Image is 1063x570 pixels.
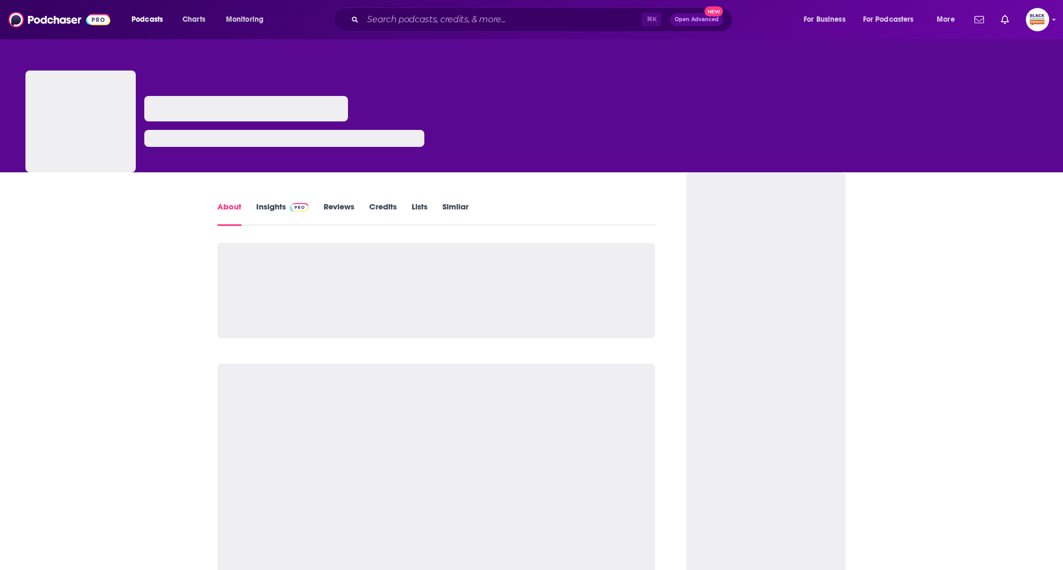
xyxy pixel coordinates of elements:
img: User Profile [1026,8,1049,31]
a: About [217,201,241,226]
span: Podcasts [132,12,163,27]
button: Open AdvancedNew [670,13,724,26]
button: open menu [796,11,859,28]
img: Podchaser - Follow, Share and Rate Podcasts [8,10,110,30]
a: Similar [442,201,468,226]
a: Credits [369,201,397,226]
span: For Business [804,12,846,27]
input: Search podcasts, credits, & more... [363,11,642,28]
a: Show notifications dropdown [970,11,988,29]
span: New [704,6,724,16]
a: InsightsPodchaser Pro [256,201,309,226]
img: Podchaser Pro [290,203,309,212]
span: Monitoring [226,12,264,27]
button: open menu [856,11,929,28]
a: Show notifications dropdown [997,11,1013,29]
span: Open Advanced [675,17,719,22]
a: Reviews [324,201,354,226]
button: open menu [929,11,968,28]
button: open menu [219,11,277,28]
button: open menu [124,11,177,28]
button: Show profile menu [1026,8,1049,31]
span: ⌘ K [642,13,661,27]
a: Charts [176,11,212,28]
div: Search podcasts, credits, & more... [344,7,743,32]
span: For Podcasters [863,12,914,27]
span: Charts [182,12,205,27]
a: Lists [412,201,428,226]
span: More [937,12,955,27]
span: Logged in as blackpodcastingawards [1026,8,1049,31]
